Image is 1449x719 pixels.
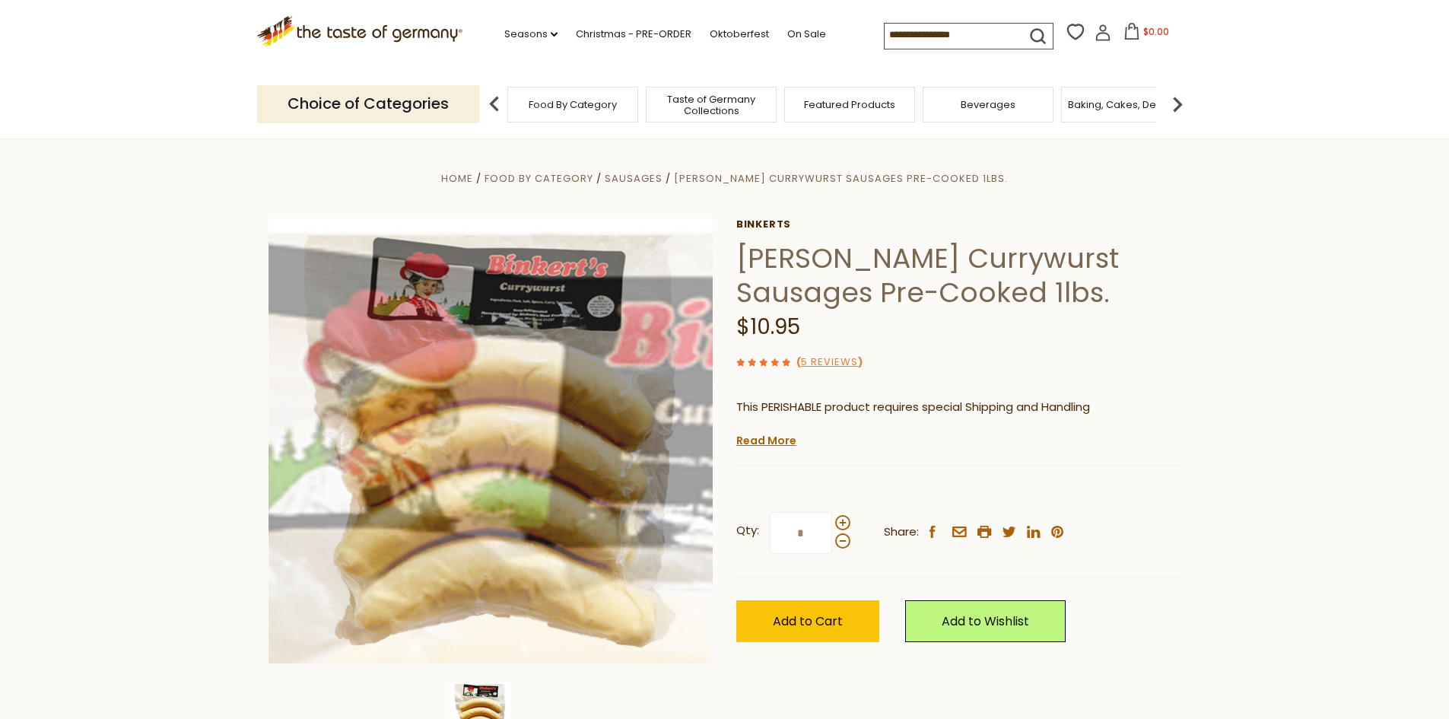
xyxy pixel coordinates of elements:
[441,171,473,186] a: Home
[736,398,1181,417] p: This PERISHABLE product requires special Shipping and Handling
[1143,25,1169,38] span: $0.00
[1068,99,1186,110] a: Baking, Cakes, Desserts
[736,312,800,342] span: $10.95
[576,26,691,43] a: Christmas - PRE-ORDER
[736,600,879,642] button: Add to Cart
[736,218,1181,231] a: Binkerts
[529,99,617,110] a: Food By Category
[605,171,663,186] a: Sausages
[257,85,479,122] p: Choice of Categories
[787,26,826,43] a: On Sale
[884,523,919,542] span: Share:
[736,521,759,540] strong: Qty:
[736,241,1181,310] h1: [PERSON_NAME] Currywurst Sausages Pre-Cooked 1lbs.
[961,99,1015,110] a: Beverages
[650,94,772,116] a: Taste of Germany Collections
[479,89,510,119] img: previous arrow
[710,26,769,43] a: Oktoberfest
[770,512,832,554] input: Qty:
[804,99,895,110] a: Featured Products
[269,218,713,663] img: Binkert's Currywurst Sausages Pre-Cooked 1lbs.
[796,355,863,369] span: ( )
[504,26,558,43] a: Seasons
[1162,89,1193,119] img: next arrow
[751,428,1181,447] li: We will ship this product in heat-protective packaging and ice.
[773,612,843,630] span: Add to Cart
[736,433,796,448] a: Read More
[485,171,593,186] a: Food By Category
[905,600,1066,642] a: Add to Wishlist
[801,355,858,371] a: 5 Reviews
[1114,23,1179,46] button: $0.00
[674,171,1008,186] a: [PERSON_NAME] Currywurst Sausages Pre-Cooked 1lbs.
